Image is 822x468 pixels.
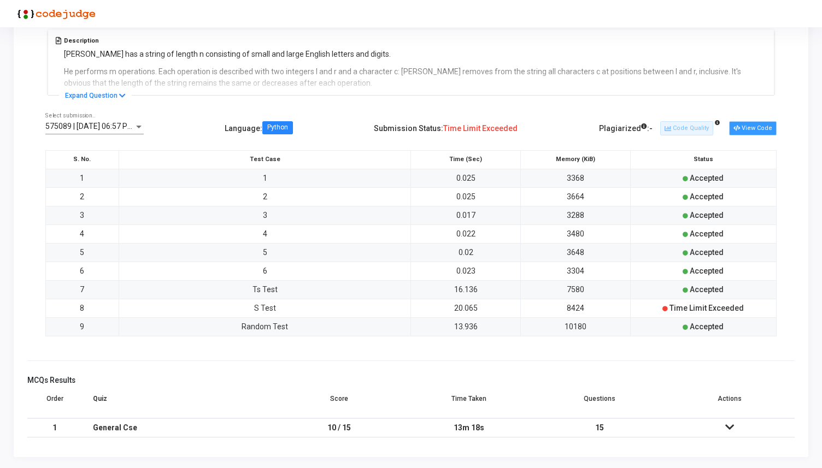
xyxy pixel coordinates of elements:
[46,243,119,262] td: 5
[119,150,411,169] th: Test Case
[119,187,411,206] td: 2
[82,388,274,418] th: Quiz
[14,3,96,25] img: logo
[225,120,293,138] div: Language :
[119,206,411,224] td: 3
[521,317,631,336] td: 10180
[45,122,170,131] span: 575089 | [DATE] 06:57 PM IST (Best)
[411,299,521,317] td: 20.065
[411,224,521,243] td: 0.022
[630,150,776,169] th: Status
[46,224,119,243] td: 4
[46,280,119,299] td: 7
[93,419,263,437] div: General Cse
[411,150,521,169] th: Time (Sec)
[46,262,119,280] td: 6
[665,388,795,418] th: Actions
[267,125,288,131] div: Python
[521,224,631,243] td: 3480
[27,388,82,418] th: Order
[119,280,411,299] td: Ts Test
[64,49,767,60] p: [PERSON_NAME] has a string of length n consisting of small and large English letters and digits.
[411,243,521,262] td: 0.02
[274,418,404,437] td: 10 / 15
[535,388,665,418] th: Questions
[521,262,631,280] td: 3304
[521,187,631,206] td: 3664
[660,121,713,135] button: Code Quality
[521,169,631,187] td: 3368
[521,206,631,224] td: 3288
[690,248,724,257] span: Accepted
[411,262,521,280] td: 0.023
[411,206,521,224] td: 0.017
[46,187,119,206] td: 2
[690,322,724,331] span: Accepted
[46,206,119,224] td: 3
[411,169,521,187] td: 0.025
[690,285,724,294] span: Accepted
[119,224,411,243] td: 4
[690,229,724,238] span: Accepted
[411,187,521,206] td: 0.025
[46,169,119,187] td: 1
[521,280,631,299] td: 7580
[27,418,82,437] td: 1
[119,262,411,280] td: 6
[670,304,744,312] span: Time Limit Exceeded
[411,280,521,299] td: 16.136
[119,243,411,262] td: 5
[690,211,724,220] span: Accepted
[729,121,777,135] button: View Code
[119,299,411,317] td: S Test
[46,150,119,169] th: S. No.
[690,266,724,275] span: Accepted
[46,299,119,317] td: 8
[411,317,521,336] td: 13.936
[59,90,132,101] button: Expand Question
[404,388,534,418] th: Time Taken
[649,124,653,133] span: -
[690,192,724,201] span: Accepted
[415,419,523,437] div: 13m 18s
[521,243,631,262] td: 3648
[119,317,411,336] td: Random Test
[274,388,404,418] th: Score
[443,124,518,133] span: Time Limit Exceeded
[119,169,411,187] td: 1
[599,120,653,138] div: Plagiarized :
[521,150,631,169] th: Memory (KiB)
[64,37,767,44] h5: Description
[27,376,795,385] h5: MCQs Results
[535,418,665,437] td: 15
[521,299,631,317] td: 8424
[690,174,724,182] span: Accepted
[46,317,119,336] td: 9
[374,120,518,138] div: Submission Status:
